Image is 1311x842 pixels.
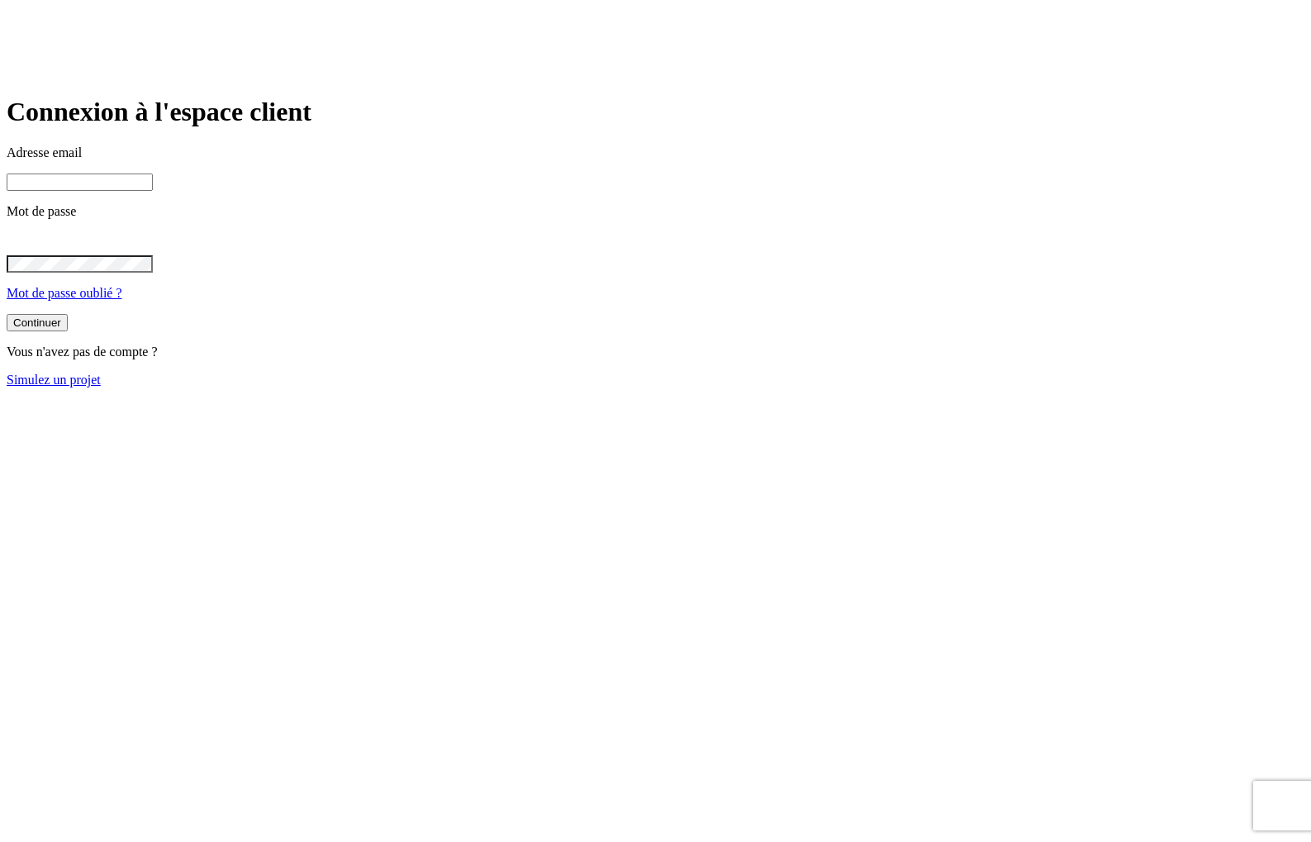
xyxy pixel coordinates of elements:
p: Vous n'avez pas de compte ? [7,345,1304,359]
h1: Connexion à l'espace client [7,97,1304,127]
p: Adresse email [7,145,1304,160]
p: Mot de passe [7,204,1304,219]
button: Continuer [7,314,68,331]
a: Simulez un projet [7,373,101,387]
a: Mot de passe oublié ? [7,286,122,300]
div: Continuer [13,316,61,329]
